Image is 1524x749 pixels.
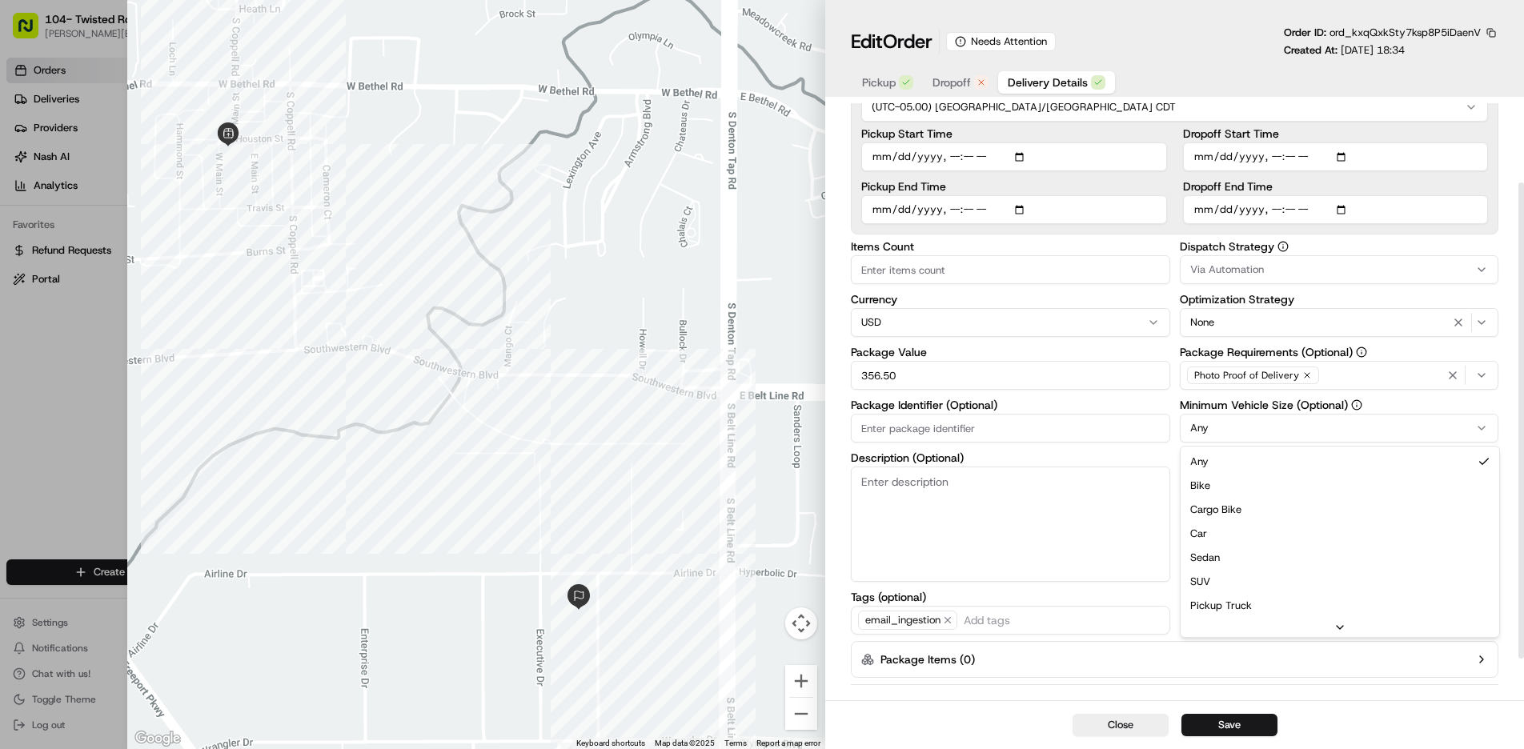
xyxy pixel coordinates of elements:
p: Order ID: [1284,26,1481,40]
a: 💻API Documentation [129,351,263,380]
input: Enter package value [851,361,1169,390]
button: Close [1073,714,1169,736]
span: email_ingestion [858,611,957,630]
span: Knowledge Base [32,358,122,374]
div: Needs Attention [946,32,1056,51]
span: Bike [1190,479,1210,493]
div: 💻 [135,359,148,372]
span: Delivery Details [1008,74,1088,90]
img: Google [131,728,184,749]
span: Map data ©2025 [655,739,715,747]
span: Cargo Bike [1190,503,1241,517]
label: Tags (optional) [851,591,1169,603]
label: Items Count [851,241,1169,252]
a: Terms [724,739,747,747]
label: Minimum Vehicle Size (Optional) [1180,399,1498,411]
button: Start new chat [272,158,291,177]
a: Open this area in Google Maps (opens a new window) [131,728,184,749]
span: Order [883,29,932,54]
span: SUV [1190,575,1210,589]
span: [DATE] 18:34 [1341,43,1405,57]
span: Pickup [862,74,896,90]
label: Dropoff End Time [1183,181,1488,192]
label: Package Value [851,346,1169,358]
label: Package Identifier (Optional) [851,399,1169,411]
span: Car [1190,527,1207,541]
button: Map camera controls [785,607,817,639]
span: [DATE] [53,291,86,304]
label: Package Requirements (Optional) [1180,346,1498,358]
span: [PERSON_NAME] [50,248,130,261]
span: Dropoff [932,74,971,90]
a: Powered byPylon [113,396,194,409]
div: Start new chat [72,153,263,169]
span: 5:16 PM [142,248,180,261]
img: 1736555255976-a54dd68f-1ca7-489b-9aae-adbdc363a1c4 [16,153,45,182]
img: Angelique Valdez [16,233,42,258]
button: See all [248,205,291,224]
label: Total Package Dimensions (Optional) [851,698,1040,714]
p: Created At: [1284,43,1405,58]
span: API Documentation [151,358,257,374]
input: Clear [42,103,264,120]
span: Any [1190,455,1209,469]
label: Dispatch Strategy [1180,241,1498,252]
input: Add tags [961,611,1162,630]
span: • [133,248,138,261]
button: Zoom out [785,698,817,730]
span: Pylon [159,397,194,409]
label: Pickup Start Time [861,128,1166,139]
label: Description (Optional) [851,452,1169,463]
label: Currency [851,294,1169,305]
button: Keyboard shortcuts [576,738,645,749]
img: 1738778727109-b901c2ba-d612-49f7-a14d-d897ce62d23f [34,153,62,182]
div: 📗 [16,359,29,372]
span: Via Automation [1190,262,1264,277]
button: Save [1181,714,1277,736]
input: Enter package identifier [851,414,1169,443]
a: 📗Knowledge Base [10,351,129,380]
label: Dropoff Start Time [1183,128,1488,139]
a: Report a map error [756,739,820,747]
input: Enter items count [851,255,1169,284]
label: Pickup End Time [861,181,1166,192]
label: Package Items ( 0 ) [880,651,975,667]
img: 1736555255976-a54dd68f-1ca7-489b-9aae-adbdc363a1c4 [32,249,45,262]
span: Photo Proof of Delivery [1194,369,1299,382]
img: Nash [16,16,48,48]
span: Pickup Truck [1190,599,1252,613]
span: ord_kxqQxkSty7ksp8P5iDaenV [1329,26,1481,39]
span: Sedan [1190,551,1220,565]
label: Optimization Strategy [1180,294,1498,305]
button: Zoom in [785,665,817,697]
div: We're available if you need us! [72,169,220,182]
span: None [1190,315,1214,330]
h1: Edit [851,29,932,54]
p: Welcome 👋 [16,64,291,90]
div: Past conversations [16,208,102,221]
